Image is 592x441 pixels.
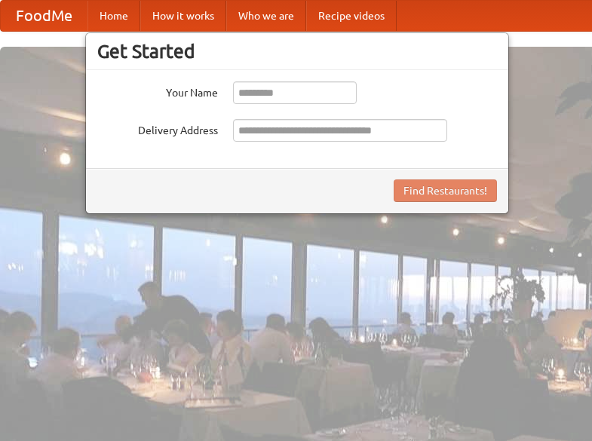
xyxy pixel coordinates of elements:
[97,81,218,100] label: Your Name
[1,1,87,31] a: FoodMe
[226,1,306,31] a: Who we are
[394,179,497,202] button: Find Restaurants!
[97,40,497,63] h3: Get Started
[140,1,226,31] a: How it works
[87,1,140,31] a: Home
[306,1,397,31] a: Recipe videos
[97,119,218,138] label: Delivery Address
